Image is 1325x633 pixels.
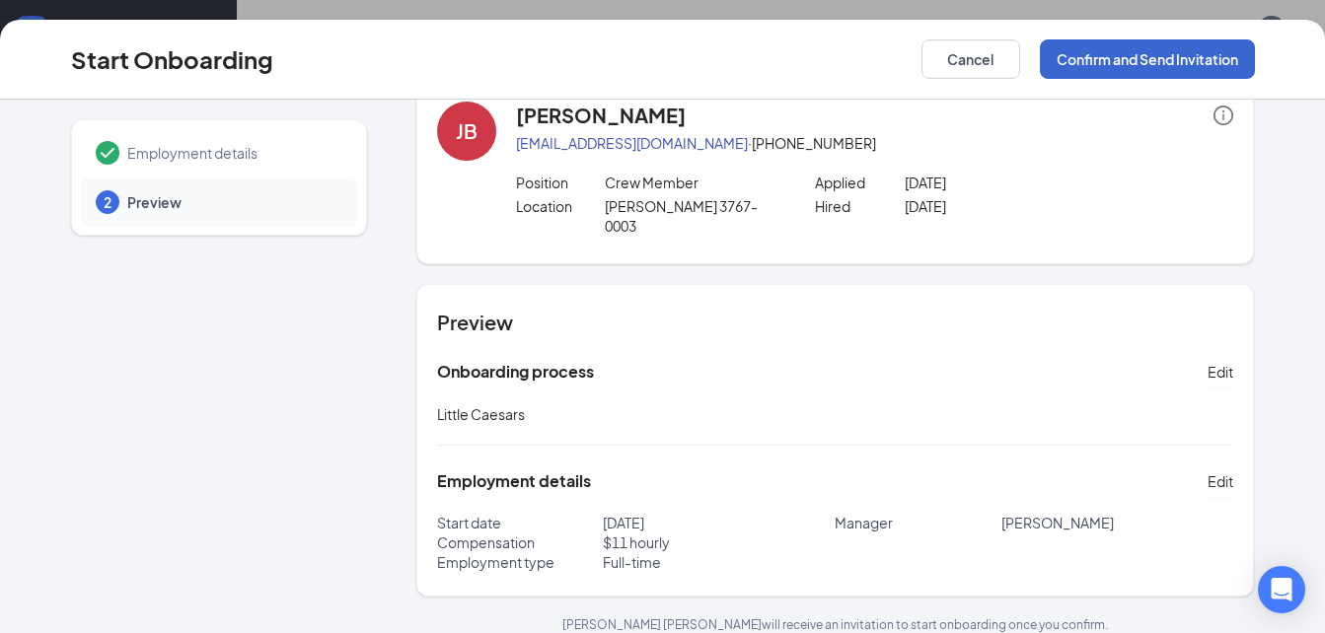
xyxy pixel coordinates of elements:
p: Manager [835,513,1000,532]
p: [DATE] [905,196,1084,216]
p: $ 11 hourly [603,532,836,552]
p: [DATE] [603,513,836,532]
span: Employment details [127,143,338,163]
div: Open Intercom Messenger [1258,566,1305,613]
h5: Onboarding process [437,361,594,383]
button: Cancel [921,39,1020,79]
h4: Preview [437,309,1234,336]
button: Edit [1208,356,1233,387]
p: Location [516,196,606,216]
p: · [PHONE_NUMBER] [516,133,1234,153]
span: Edit [1208,471,1233,491]
p: Compensation [437,532,603,552]
span: Little Caesars [437,405,525,423]
p: Position [516,173,606,192]
p: Hired [815,196,905,216]
span: Edit [1208,362,1233,382]
button: Confirm and Send Invitation [1040,39,1255,79]
p: [DATE] [905,173,1084,192]
h3: Start Onboarding [71,42,273,76]
p: [PERSON_NAME] [PERSON_NAME] will receive an invitation to start onboarding once you confirm. [416,616,1255,633]
p: Employment type [437,552,603,572]
button: Edit [1208,465,1233,497]
p: Crew Member [605,173,784,192]
h4: [PERSON_NAME] [516,102,686,129]
a: [EMAIL_ADDRESS][DOMAIN_NAME] [516,134,748,152]
p: [PERSON_NAME] 3767-0003 [605,196,784,236]
span: Preview [127,192,338,212]
span: 2 [104,192,111,212]
svg: Checkmark [96,141,119,165]
span: info-circle [1214,105,1233,125]
p: Start date [437,513,603,532]
p: Applied [815,173,905,192]
p: [PERSON_NAME] [1001,513,1234,532]
h5: Employment details [437,470,591,492]
div: JB [456,117,478,145]
p: Full-time [603,552,836,572]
